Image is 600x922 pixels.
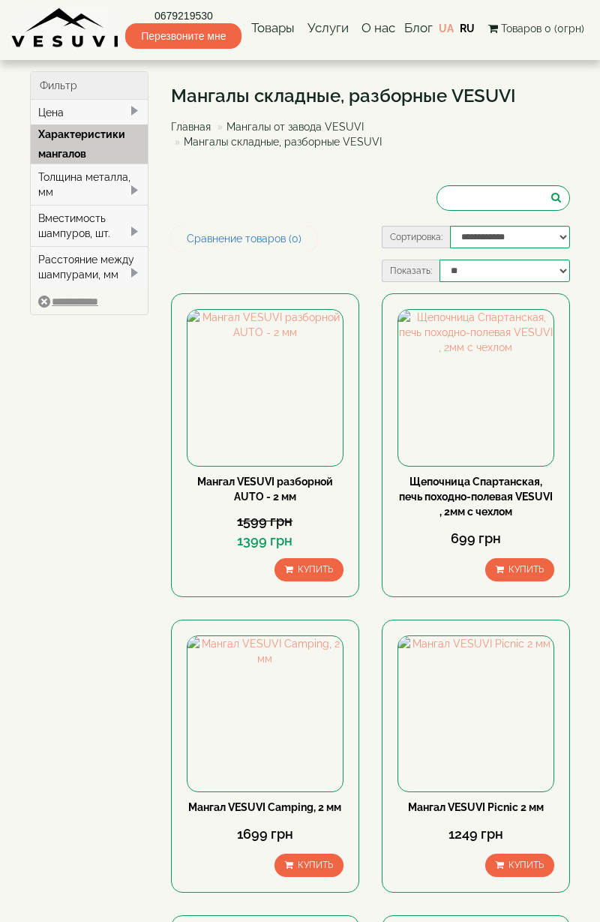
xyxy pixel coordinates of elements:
button: Купить [485,558,554,581]
button: Купить [274,558,343,581]
div: 1699 грн [187,824,343,844]
span: Купить [508,564,544,575]
button: Купить [274,854,343,877]
img: Мангал VESUVI Picnic 2 мм [398,636,553,791]
a: Услуги [304,11,352,46]
div: Фильтр [31,72,148,100]
a: 0679219530 [125,8,241,23]
label: Показать: [382,260,439,282]
div: Характеристики мангалов [31,125,148,164]
a: Мангал VESUVI разборной AUTO - 2 мм [197,476,333,503]
li: Мангалы складные, разборные VESUVI [171,134,382,149]
h1: Мангалы складные, разборные VESUVI [171,86,571,106]
a: Мангал VESUVI Picnic 2 мм [408,801,544,813]
div: 699 грн [397,529,554,548]
div: Цена [31,100,148,125]
button: Товаров 0 (0грн) [484,20,589,37]
button: Купить [485,854,554,877]
a: О нас [358,11,399,46]
div: 1599 грн [187,512,343,531]
span: Перезвоните мне [125,23,241,49]
img: Завод VESUVI [11,8,120,49]
a: Мангалы от завода VESUVI [226,121,364,133]
div: 1249 грн [397,824,554,844]
div: Вместимость шампуров, шт. [31,205,148,246]
span: Товаров 0 (0грн) [501,23,584,35]
span: Купить [508,860,544,870]
a: UA [439,23,454,35]
a: Товары [247,11,298,46]
a: Мангал VESUVI Camping, 2 мм [188,801,341,813]
div: Расстояние между шампурами, мм [31,246,148,287]
a: Сравнение товаров (0) [171,226,317,251]
a: Блог [404,20,433,35]
span: Купить [298,564,333,575]
span: Купить [298,860,333,870]
a: RU [460,23,475,35]
img: Мангал VESUVI разборной AUTO - 2 мм [187,310,343,465]
div: Толщина металла, мм [31,164,148,205]
label: Сортировка: [382,226,450,248]
img: Щепочница Спартанская, печь походно-полевая VESUVI , 2мм с чехлом [398,310,553,465]
img: Мангал VESUVI Camping, 2 мм [187,636,343,791]
a: Щепочница Спартанская, печь походно-полевая VESUVI , 2мм с чехлом [399,476,553,518]
a: Главная [171,121,211,133]
div: 1399 грн [187,531,343,551]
